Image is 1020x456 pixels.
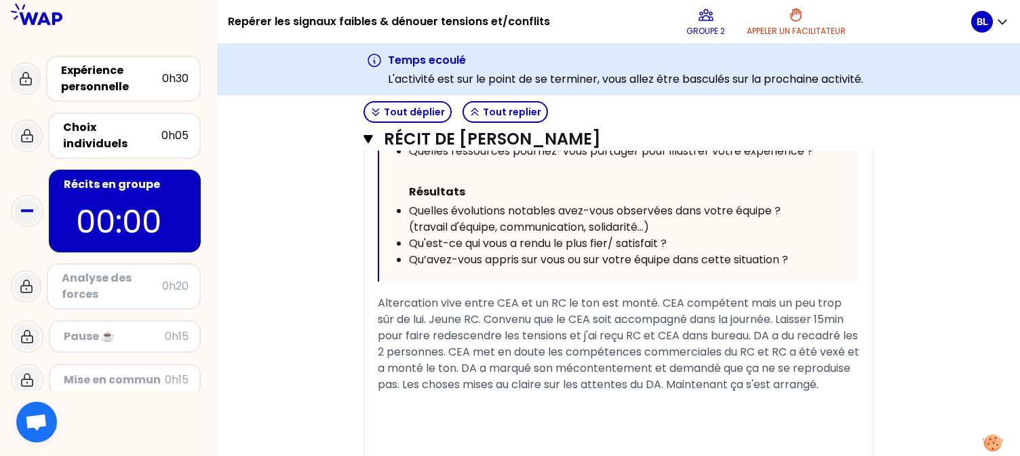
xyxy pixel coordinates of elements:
[977,15,988,28] p: BL
[162,71,189,87] div: 0h30
[161,128,189,144] div: 0h05
[409,203,783,235] span: Quelles évolutions notables avez-vous observées dans votre équipe ? (travail d'équipe, communicat...
[681,1,730,42] button: Groupe 2
[165,372,189,388] div: 0h15
[388,71,863,88] p: L'activité est sur le point de se terminer, vous allez être basculés sur la prochaine activité.
[162,278,189,294] div: 0h20
[384,128,821,150] h3: Récit de [PERSON_NAME]
[61,62,162,95] div: Expérience personnelle
[409,252,788,267] span: Qu’avez-vous appris sur vous ou sur votre équipe dans cette situation ?
[64,176,189,193] div: Récits en groupe
[463,101,548,123] button: Tout replier
[378,295,862,392] span: Altercation vive entre CEA et un RC le ton est monté. CEA compétent mais un peu trop sûr de lui. ...
[409,235,667,251] span: Qu'est-ce qui vous a rendu le plus fier/ satisfait ?
[388,52,863,69] h3: Temps ecoulé
[971,11,1009,33] button: BL
[62,270,162,303] div: Analyse des forces
[64,328,165,345] div: Pause ☕️
[63,119,161,152] div: Choix individuels
[364,101,452,123] button: Tout déplier
[364,128,874,150] button: Récit de [PERSON_NAME]
[747,26,846,37] p: Appeler un facilitateur
[409,184,465,199] span: Résultats
[165,328,189,345] div: 0h15
[686,26,725,37] p: Groupe 2
[409,143,813,159] span: Quelles ressources pourriez-vous partager pour illustrer votre expérience ?
[741,1,851,42] button: Appeler un facilitateur
[76,198,174,246] p: 00:00
[16,402,57,442] div: Ouvrir le chat
[64,372,165,388] div: Mise en commun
